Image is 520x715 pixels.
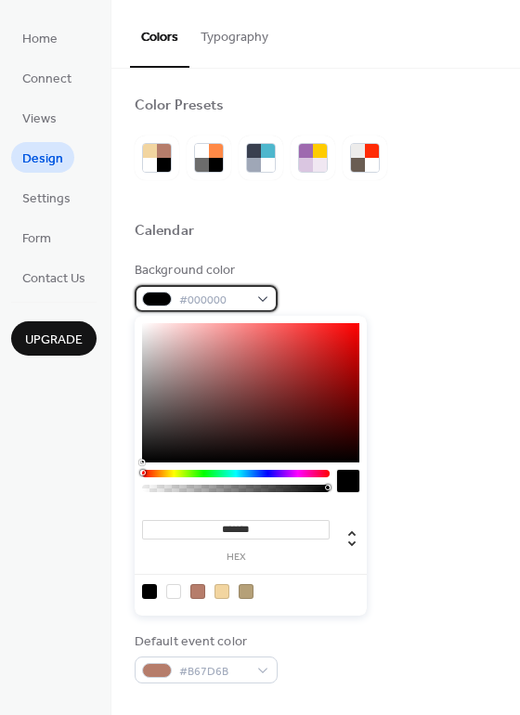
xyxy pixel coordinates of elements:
[11,321,97,356] button: Upgrade
[214,584,229,599] div: rgb(242, 213, 160)
[11,262,97,292] a: Contact Us
[11,22,69,53] a: Home
[22,110,57,129] span: Views
[22,229,51,249] span: Form
[25,331,83,350] span: Upgrade
[179,662,248,682] span: #B67D6B
[22,149,63,169] span: Design
[22,189,71,209] span: Settings
[11,222,62,253] a: Form
[142,552,330,563] label: hex
[135,97,224,116] div: Color Presets
[22,30,58,49] span: Home
[11,182,82,213] a: Settings
[11,142,74,173] a: Design
[22,70,71,89] span: Connect
[166,584,181,599] div: rgb(255, 255, 255)
[190,584,205,599] div: rgb(182, 125, 107)
[135,632,274,652] div: Default event color
[239,584,253,599] div: rgb(181, 160, 120)
[11,62,83,93] a: Connect
[11,102,68,133] a: Views
[179,291,248,310] span: #000000
[135,222,194,241] div: Calendar
[22,269,85,289] span: Contact Us
[142,584,157,599] div: rgb(0, 0, 0)
[135,261,274,280] div: Background color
